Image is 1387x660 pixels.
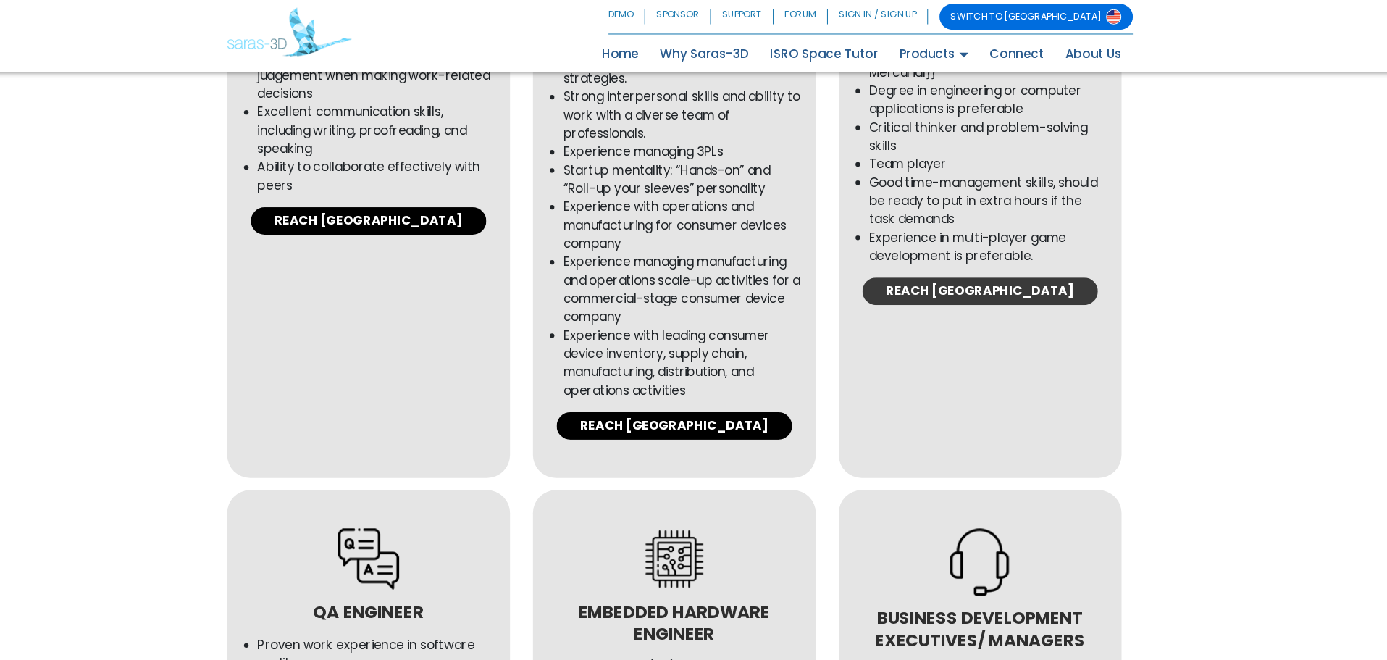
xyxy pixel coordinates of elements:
a: REACH [GEOGRAPHIC_DATA] [293,196,516,222]
img: Saras 3D [270,7,388,54]
img: Embedded Hardware Engineer [665,501,723,559]
img: QA engineer [375,501,433,559]
a: SUPPORT [729,4,788,28]
a: Home [616,40,671,63]
li: Must have B.E (EC) or equivalent degree from recognized university [589,623,813,658]
a: About Us [1055,40,1128,63]
h3: Business Development Executives/ Managers [864,576,1103,617]
li: Startup mentality: “Hands-on” and “Roll-up your sleeves” personality [589,153,813,188]
a: SPONSOR [666,4,729,28]
li: Strong interpersonal skills and ability to work with a diverse team of professionals. [589,83,813,135]
li: Degree in engineering or computer applications is preferable [879,78,1103,112]
li: Excellent communication skills, including writing, proofreading, and speaking [299,98,524,150]
li: Critical thinker and problem-solving skills [879,112,1103,147]
li: Team player [879,147,1103,164]
a: SWITCH TO [GEOGRAPHIC_DATA] [945,4,1128,28]
a: FORUM [788,4,839,28]
a: REACH [GEOGRAPHIC_DATA] [582,390,805,417]
a: REACH [GEOGRAPHIC_DATA] [872,263,1095,289]
li: Ability to collaborate effectively with peers [299,150,524,185]
img: Business Development Executives/ Managers [955,501,1011,564]
a: ISRO Space Tutor [775,40,897,63]
a: DEMO [632,4,666,28]
a: Why Saras-3D [671,40,775,63]
a: SIGN IN / SIGN UP [839,4,934,28]
li: Experience managing 3PLs [589,135,813,153]
li: Experience in multi-player game development is preferable. [879,217,1103,251]
img: Switch to USA [1103,9,1118,23]
li: Experience managing manufacturing and operations scale-up activities for a commercial-stage consu... [589,240,813,309]
a: Connect [983,40,1055,63]
li: Proven work experience in software quality assurance processes [299,603,524,638]
li: Experience with leading consumer device inventory, supply chain, manufacturing, distribution, and... [589,309,813,379]
li: Experience with operations and manufacturing for consumer devices company [589,188,813,240]
h3: Embedded Hardware Engineer [574,570,813,611]
h3: QA engineer [285,570,524,591]
a: Products [897,40,983,63]
li: Good time-management skills, should be ready to put in extra hours if the task demands [879,164,1103,217]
